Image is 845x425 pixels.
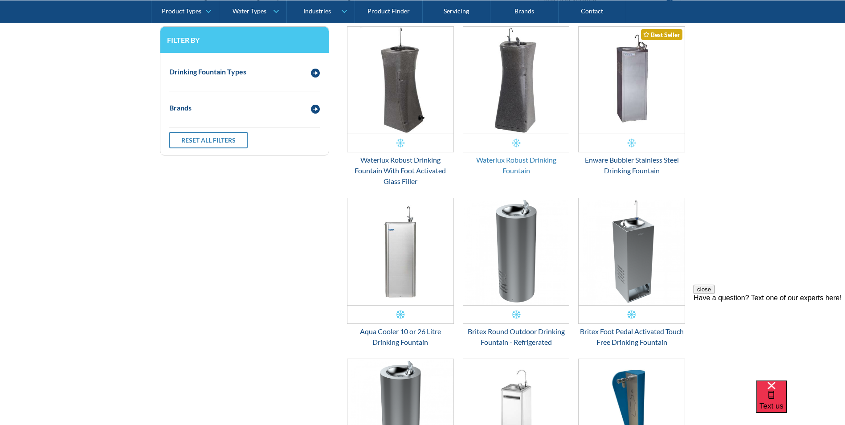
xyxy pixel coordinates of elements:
[579,198,685,305] img: Britex Foot Pedal Activated Touch Free Drinking Fountain
[756,380,845,425] iframe: podium webchat widget bubble
[463,155,570,176] div: Waterlux Robust Drinking Fountain
[169,102,192,113] div: Brands
[463,198,570,347] a: Britex Round Outdoor Drinking Fountain - Refrigerated Britex Round Outdoor Drinking Fountain - Re...
[463,27,569,134] img: Waterlux Robust Drinking Fountain
[463,326,570,347] div: Britex Round Outdoor Drinking Fountain - Refrigerated
[578,26,685,176] a: Enware Bubbler Stainless Steel Drinking FountainBest SellerEnware Bubbler Stainless Steel Drinkin...
[463,198,569,305] img: Britex Round Outdoor Drinking Fountain - Refrigerated
[579,27,685,134] img: Enware Bubbler Stainless Steel Drinking Fountain
[162,7,201,15] div: Product Types
[347,326,454,347] div: Aqua Cooler 10 or 26 Litre Drinking Fountain
[463,26,570,176] a: Waterlux Robust Drinking FountainWaterlux Robust Drinking Fountain
[694,285,845,392] iframe: podium webchat widget prompt
[347,198,454,347] a: Aqua Cooler 10 or 26 Litre Drinking FountainAqua Cooler 10 or 26 Litre Drinking Fountain
[303,7,331,15] div: Industries
[641,29,682,40] div: Best Seller
[347,198,453,305] img: Aqua Cooler 10 or 26 Litre Drinking Fountain
[578,198,685,347] a: Britex Foot Pedal Activated Touch Free Drinking FountainBritex Foot Pedal Activated Touch Free Dr...
[233,7,266,15] div: Water Types
[347,155,454,187] div: Waterlux Robust Drinking Fountain With Foot Activated Glass Filler
[578,155,685,176] div: Enware Bubbler Stainless Steel Drinking Fountain
[347,26,454,187] a: Waterlux Robust Drinking Fountain With Foot Activated Glass FillerWaterlux Robust Drinking Founta...
[169,66,246,77] div: Drinking Fountain Types
[169,132,248,148] a: Reset all filters
[347,27,453,134] img: Waterlux Robust Drinking Fountain With Foot Activated Glass Filler
[578,326,685,347] div: Britex Foot Pedal Activated Touch Free Drinking Fountain
[167,36,322,44] h3: Filter by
